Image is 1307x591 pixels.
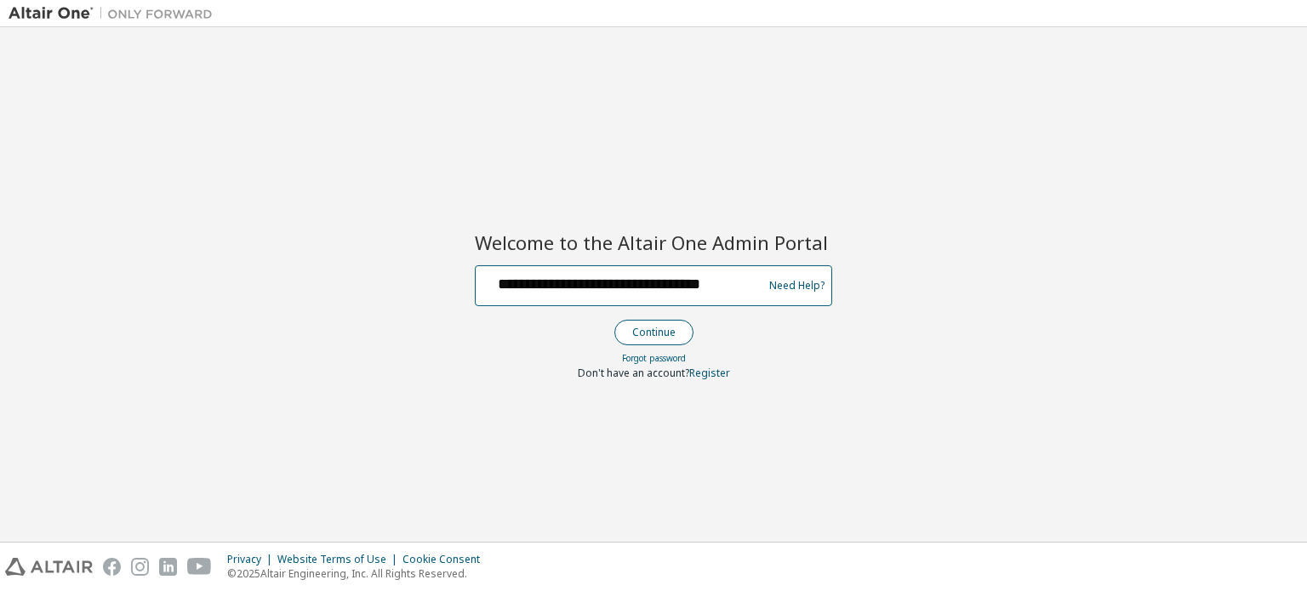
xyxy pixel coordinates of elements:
[227,566,490,581] p: © 2025 Altair Engineering, Inc. All Rights Reserved.
[622,352,686,364] a: Forgot password
[578,366,689,380] span: Don't have an account?
[187,558,212,576] img: youtube.svg
[9,5,221,22] img: Altair One
[614,320,693,345] button: Continue
[769,285,825,286] a: Need Help?
[103,558,121,576] img: facebook.svg
[131,558,149,576] img: instagram.svg
[689,366,730,380] a: Register
[277,553,402,566] div: Website Terms of Use
[475,230,832,254] h2: Welcome to the Altair One Admin Portal
[402,553,490,566] div: Cookie Consent
[159,558,177,576] img: linkedin.svg
[227,553,277,566] div: Privacy
[5,558,93,576] img: altair_logo.svg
